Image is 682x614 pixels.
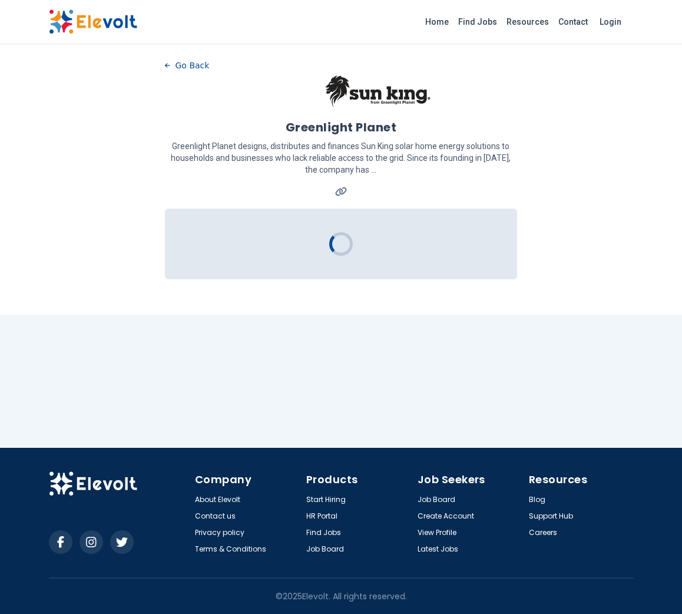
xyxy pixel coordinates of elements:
a: Contact us [195,511,236,521]
h4: Company [195,471,299,488]
a: Start Hiring [306,495,346,504]
a: Create Account [418,511,474,521]
img: Elevolt [49,9,137,34]
h4: Job Seekers [418,471,522,488]
button: Go Back [165,57,209,74]
div: Loading... [326,229,356,259]
a: Contact [554,12,592,31]
h4: Products [306,471,410,488]
a: About Elevolt [195,495,240,504]
a: Privacy policy [195,528,244,537]
a: Login [592,10,628,34]
a: HR Portal [306,511,337,521]
a: Support Hub [529,511,573,521]
a: Resources [502,12,554,31]
h4: Resources [529,471,633,488]
h1: Greenlight Planet [286,119,397,136]
img: Elevolt [49,471,137,496]
a: Latest Jobs [418,544,458,554]
a: View Profile [418,528,456,537]
a: Find Jobs [306,528,341,537]
a: Home [421,12,453,31]
a: Careers [529,528,557,537]
p: Greenlight Planet designs, distributes and finances Sun King solar home energy solutions to house... [165,140,517,176]
a: Terms & Conditions [195,544,266,554]
p: © 2025 Elevolt. All rights reserved. [276,590,407,602]
a: Find Jobs [453,12,502,31]
img: Greenlight Planet [323,74,432,110]
a: Blog [529,495,545,504]
a: Job Board [418,495,455,504]
a: Job Board [306,544,344,554]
